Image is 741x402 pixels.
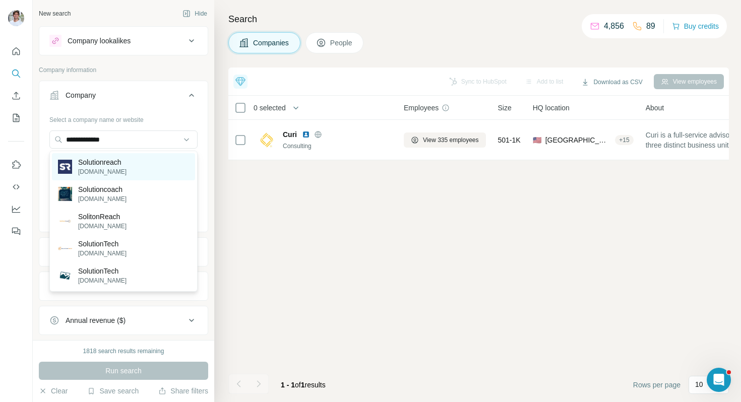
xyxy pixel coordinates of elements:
[283,142,392,151] div: Consulting
[78,222,127,231] p: [DOMAIN_NAME]
[404,103,439,113] span: Employees
[295,381,301,389] span: of
[8,200,24,218] button: Dashboard
[604,20,624,32] p: 4,856
[78,194,127,204] p: [DOMAIN_NAME]
[39,386,68,396] button: Clear
[283,129,297,140] span: Curi
[78,167,127,176] p: [DOMAIN_NAME]
[58,160,72,174] img: Solutionreach
[39,308,208,332] button: Annual revenue ($)
[87,386,139,396] button: Save search
[404,132,486,148] button: View 335 employees
[281,381,326,389] span: results
[302,130,310,139] img: LinkedIn logo
[8,64,24,83] button: Search
[574,75,649,90] button: Download as CSV
[646,20,655,32] p: 89
[39,274,208,298] button: HQ location
[78,266,127,276] p: SolutionTech
[330,38,353,48] span: People
[253,38,290,48] span: Companies
[78,184,127,194] p: Solutioncoach
[8,178,24,196] button: Use Surfe API
[281,381,295,389] span: 1 - 1
[78,157,127,167] p: Solutionreach
[423,136,479,145] span: View 335 employees
[78,212,127,222] p: SolitonReach
[8,42,24,60] button: Quick start
[66,315,126,325] div: Annual revenue ($)
[672,19,719,33] button: Buy credits
[707,368,731,392] iframe: Intercom live chat
[498,135,521,145] span: 501-1K
[175,6,214,21] button: Hide
[78,276,127,285] p: [DOMAIN_NAME]
[49,111,198,124] div: Select a company name or website
[8,156,24,174] button: Use Surfe on LinkedIn
[39,9,71,18] div: New search
[39,240,208,264] button: Industry
[695,379,703,389] p: 10
[39,65,208,75] p: Company information
[58,241,72,255] img: SolutionTech
[8,87,24,105] button: Enrich CSV
[83,347,164,356] div: 1818 search results remaining
[545,135,611,145] span: [GEOGRAPHIC_DATA], [US_STATE]
[301,381,305,389] span: 1
[533,135,541,145] span: 🇺🇸
[78,239,127,249] p: SolutionTech
[646,103,664,113] span: About
[78,249,127,258] p: [DOMAIN_NAME]
[158,386,208,396] button: Share filters
[39,29,208,53] button: Company lookalikes
[66,90,96,100] div: Company
[228,12,729,26] h4: Search
[68,36,131,46] div: Company lookalikes
[633,380,681,390] span: Rows per page
[58,187,72,201] img: Solutioncoach
[8,222,24,240] button: Feedback
[8,10,24,26] img: Avatar
[259,132,275,148] img: Logo of Curi
[254,103,286,113] span: 0 selected
[8,109,24,127] button: My lists
[533,103,570,113] span: HQ location
[58,269,72,283] img: SolutionTech
[498,103,512,113] span: Size
[615,136,633,145] div: + 15
[39,83,208,111] button: Company
[58,214,72,228] img: SolitonReach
